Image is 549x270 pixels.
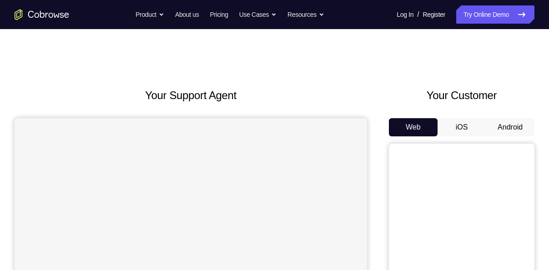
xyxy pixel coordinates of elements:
a: Register [423,5,445,24]
a: Try Online Demo [456,5,534,24]
button: Resources [287,5,324,24]
a: Pricing [210,5,228,24]
button: Web [389,118,438,136]
button: Product [136,5,164,24]
button: Android [486,118,534,136]
span: / [417,9,419,20]
h2: Your Support Agent [15,87,367,104]
button: Use Cases [239,5,277,24]
a: About us [175,5,199,24]
a: Go to the home page [15,9,69,20]
button: iOS [438,118,486,136]
a: Log In [397,5,413,24]
h2: Your Customer [389,87,534,104]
